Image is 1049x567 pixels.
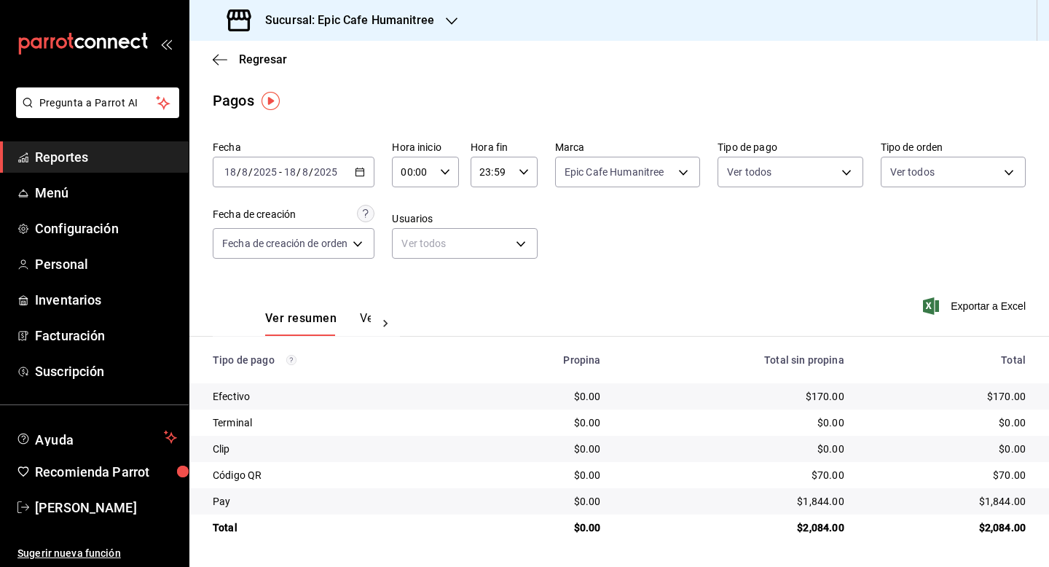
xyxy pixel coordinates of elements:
div: $0.00 [868,442,1026,456]
span: Configuración [35,219,177,238]
span: Ayuda [35,429,158,446]
span: Suscripción [35,361,177,381]
div: Pagos [213,90,254,112]
label: Hora fin [471,142,538,152]
label: Marca [555,142,700,152]
div: $0.00 [481,468,600,482]
label: Hora inicio [392,142,459,152]
div: $0.00 [481,389,600,404]
span: Ver todos [890,165,935,179]
button: Ver resumen [265,311,337,336]
div: Código QR [213,468,457,482]
div: navigation tabs [265,311,371,336]
span: / [309,166,313,178]
div: $1,844.00 [868,494,1026,509]
input: -- [241,166,248,178]
div: $0.00 [624,415,844,430]
label: Fecha [213,142,374,152]
span: Reportes [35,147,177,167]
div: $0.00 [481,415,600,430]
input: -- [224,166,237,178]
button: Regresar [213,52,287,66]
div: Efectivo [213,389,457,404]
label: Tipo de pago [718,142,863,152]
div: Pay [213,494,457,509]
div: $0.00 [481,494,600,509]
span: [PERSON_NAME] [35,498,177,517]
div: Terminal [213,415,457,430]
button: Pregunta a Parrot AI [16,87,179,118]
div: $170.00 [868,389,1026,404]
div: $2,084.00 [868,520,1026,535]
div: $0.00 [624,442,844,456]
div: Total [868,354,1026,366]
span: Epic Cafe Humanitree [565,165,664,179]
span: Pregunta a Parrot AI [39,95,157,111]
span: Sugerir nueva función [17,546,177,561]
span: / [248,166,253,178]
input: ---- [253,166,278,178]
div: $70.00 [868,468,1026,482]
svg: Los pagos realizados con Pay y otras terminales son montos brutos. [286,355,296,365]
div: $0.00 [481,520,600,535]
h3: Sucursal: Epic Cafe Humanitree [254,12,434,29]
div: Clip [213,442,457,456]
span: Ver todos [727,165,771,179]
span: Personal [35,254,177,274]
div: Ver todos [392,228,537,259]
div: $0.00 [481,442,600,456]
button: Ver pagos [360,311,415,336]
span: - [279,166,282,178]
span: Facturación [35,326,177,345]
div: $1,844.00 [624,494,844,509]
div: Fecha de creación [213,207,296,222]
span: Regresar [239,52,287,66]
img: Tooltip marker [262,92,280,110]
span: Menú [35,183,177,203]
input: -- [283,166,296,178]
input: ---- [313,166,338,178]
input: -- [302,166,309,178]
div: $0.00 [868,415,1026,430]
div: $170.00 [624,389,844,404]
span: / [296,166,301,178]
label: Tipo de orden [881,142,1026,152]
div: Total [213,520,457,535]
div: Propina [481,354,600,366]
a: Pregunta a Parrot AI [10,106,179,121]
div: $2,084.00 [624,520,844,535]
div: $70.00 [624,468,844,482]
button: Exportar a Excel [926,297,1026,315]
label: Usuarios [392,214,537,224]
span: Fecha de creación de orden [222,236,347,251]
span: Recomienda Parrot [35,462,177,482]
span: / [237,166,241,178]
div: Total sin propina [624,354,844,366]
div: Tipo de pago [213,354,457,366]
button: open_drawer_menu [160,38,172,50]
span: Inventarios [35,290,177,310]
